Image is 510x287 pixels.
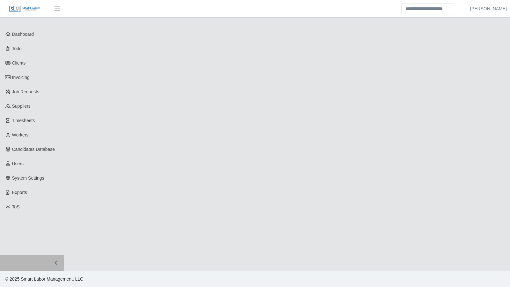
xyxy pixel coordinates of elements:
[12,75,30,80] span: Invoicing
[12,32,34,37] span: Dashboard
[12,132,29,137] span: Workers
[12,204,20,209] span: ToS
[12,118,35,123] span: Timesheets
[12,147,55,152] span: Candidates Database
[12,89,40,94] span: Job Requests
[401,3,454,14] input: Search
[12,161,24,166] span: Users
[5,276,83,282] span: © 2025 Smart Labor Management, LLC
[12,175,44,181] span: System Settings
[12,46,22,51] span: Todo
[9,5,41,12] img: SLM Logo
[12,60,26,66] span: Clients
[12,190,27,195] span: Exports
[470,5,507,12] a: [PERSON_NAME]
[12,104,31,109] span: Suppliers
